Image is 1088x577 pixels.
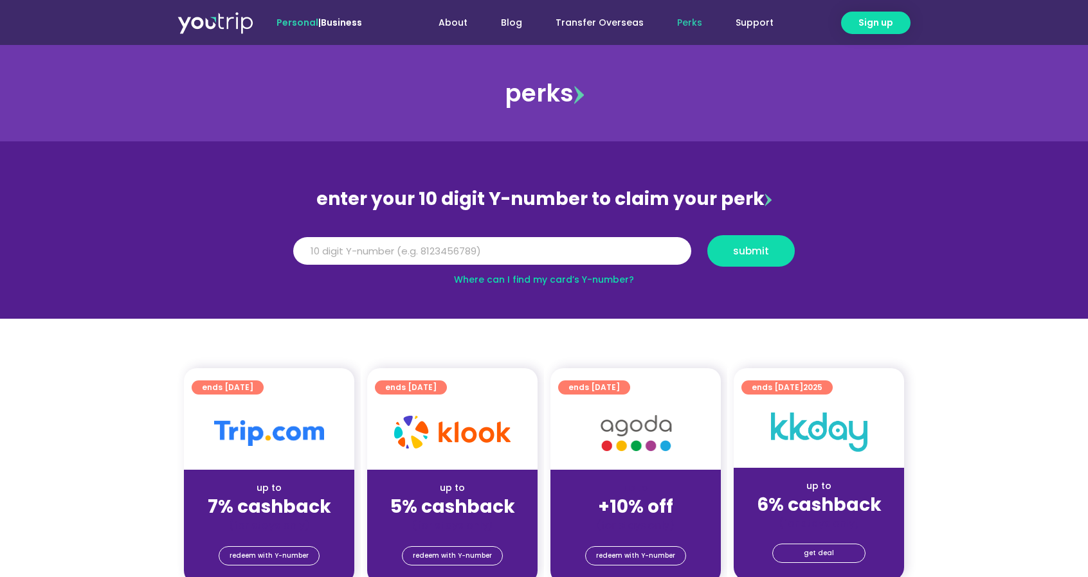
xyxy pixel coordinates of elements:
[744,479,894,493] div: up to
[741,380,833,395] a: ends [DATE]2025
[287,182,801,216] div: enter your 10 digit Y-number to claim your perk
[454,273,634,286] a: Where can I find my card’s Y-number?
[375,380,447,395] a: ends [DATE]
[484,11,539,35] a: Blog
[719,11,790,35] a: Support
[390,494,515,519] strong: 5% cashback
[804,544,834,562] span: get deal
[561,519,711,532] div: (for stays only)
[596,547,675,565] span: redeem with Y-number
[539,11,660,35] a: Transfer Overseas
[194,519,344,532] div: (for stays only)
[413,547,492,565] span: redeem with Y-number
[402,546,503,565] a: redeem with Y-number
[660,11,719,35] a: Perks
[202,380,253,395] span: ends [DATE]
[568,380,620,395] span: ends [DATE]
[293,237,691,265] input: 10 digit Y-number (e.g. 8123456789)
[293,235,795,276] form: Y Number
[772,544,866,563] a: get deal
[841,12,911,34] a: Sign up
[752,380,822,395] span: ends [DATE]
[744,517,894,530] div: (for stays only)
[385,380,437,395] span: ends [DATE]
[707,235,795,267] button: submit
[377,481,527,495] div: up to
[277,16,318,29] span: Personal
[208,494,331,519] strong: 7% cashback
[219,546,320,565] a: redeem with Y-number
[192,380,264,395] a: ends [DATE]
[803,382,822,393] span: 2025
[757,492,882,517] strong: 6% cashback
[422,11,484,35] a: About
[277,16,362,29] span: |
[377,519,527,532] div: (for stays only)
[321,16,362,29] a: Business
[230,547,309,565] span: redeem with Y-number
[858,16,893,30] span: Sign up
[585,546,686,565] a: redeem with Y-number
[397,11,790,35] nav: Menu
[733,246,769,256] span: submit
[598,494,673,519] strong: +10% off
[558,380,630,395] a: ends [DATE]
[624,481,648,494] span: up to
[194,481,344,495] div: up to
